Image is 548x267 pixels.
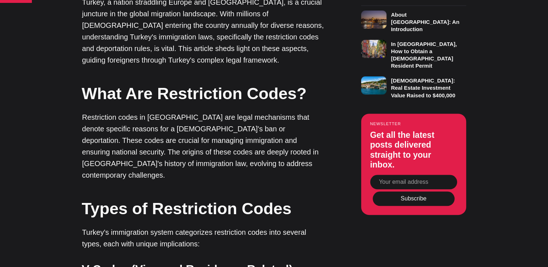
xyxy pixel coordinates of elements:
h2: Types of Restriction Codes [82,197,325,220]
a: About [GEOGRAPHIC_DATA]: An Introduction [361,5,466,33]
small: Newsletter [370,122,457,126]
h3: About [GEOGRAPHIC_DATA]: An Introduction [391,12,459,33]
p: Restriction codes in [GEOGRAPHIC_DATA] are legal mechanisms that denote specific reasons for a [D... [82,111,325,181]
h2: What Are Restriction Codes? [82,82,325,105]
h3: Get all the latest posts delivered straight to your inbox. [370,130,457,170]
a: [DEMOGRAPHIC_DATA]: Real Estate Investment Value Raised to $400,000 [361,74,466,99]
h3: [DEMOGRAPHIC_DATA]: Real Estate Investment Value Raised to $400,000 [391,77,455,98]
h3: In [GEOGRAPHIC_DATA], How to Obtain a [DEMOGRAPHIC_DATA] Resident Permit [391,41,457,69]
input: Your email address [370,175,457,189]
a: In [GEOGRAPHIC_DATA], How to Obtain a [DEMOGRAPHIC_DATA] Resident Permit [361,37,466,69]
p: Turkey's immigration system categorizes restriction codes into several types, each with unique im... [82,226,325,250]
button: Subscribe [373,191,455,206]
